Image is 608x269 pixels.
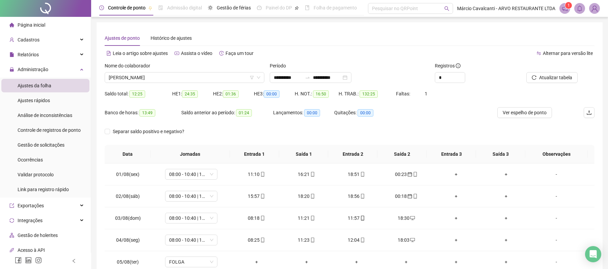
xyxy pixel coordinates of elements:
[444,6,449,11] span: search
[99,5,104,10] span: clock-circle
[169,235,213,245] span: 08:00 - 10:40 | 11:40 - 17:00
[237,258,276,266] div: +
[304,109,320,117] span: 00:00
[407,194,412,199] span: calendar
[427,145,476,163] th: Entrada 3
[260,172,265,177] span: mobile
[497,107,552,118] button: Ver espelho de ponto
[437,236,476,244] div: +
[129,90,145,98] span: 12:25
[536,192,576,200] div: -
[169,213,213,223] span: 08:00 - 10:40 | 11:40 - 17:00
[105,109,181,117] div: Banco de horas:
[358,109,373,117] span: 00:00
[9,52,14,57] span: file
[530,150,582,158] span: Observações
[15,257,22,264] span: facebook
[35,257,42,264] span: instagram
[18,37,39,42] span: Cadastros
[586,110,592,115] span: upload
[585,246,601,262] div: Open Intercom Messenger
[18,67,48,72] span: Administração
[387,214,426,222] div: 18:30
[589,3,600,13] img: 52917
[486,214,526,222] div: +
[536,51,541,56] span: swap
[9,218,14,223] span: sync
[337,171,376,178] div: 18:51
[337,214,376,222] div: 11:57
[287,171,326,178] div: 16:21
[18,172,54,177] span: Validar protocolo
[425,91,427,96] span: 1
[337,236,376,244] div: 12:04
[18,233,58,238] span: Gestão de holerites
[106,51,111,56] span: file-text
[412,172,418,177] span: mobile
[72,259,76,263] span: left
[543,51,593,56] span: Alternar para versão lite
[314,5,357,10] span: Folha de pagamento
[18,203,44,208] span: Exportações
[437,192,476,200] div: +
[310,194,315,199] span: mobile
[105,145,151,163] th: Data
[539,74,572,81] span: Atualizar tabela
[208,5,213,10] span: sun
[250,76,254,80] span: filter
[486,258,526,266] div: +
[139,109,155,117] span: 13:49
[257,5,262,10] span: dashboard
[536,214,576,222] div: -
[565,2,572,9] sup: 1
[409,238,415,242] span: desktop
[172,90,213,98] div: HE 1:
[409,216,415,220] span: desktop
[18,83,51,88] span: Ajustes da folha
[18,157,43,162] span: Ocorrências
[360,194,365,199] span: mobile
[18,218,43,223] span: Integrações
[486,171,526,178] div: +
[567,3,570,8] span: 1
[328,145,377,163] th: Entrada 2
[305,75,310,80] span: to
[237,192,276,200] div: 15:57
[169,169,213,179] span: 08:00 - 10:40 | 11:40 - 17:00
[151,35,192,41] span: Histórico de ajustes
[407,172,412,177] span: calendar
[310,216,315,220] span: mobile
[457,5,555,12] span: Márcio Cavalcanti - ARVO RESTAURANTE LTDA
[270,62,290,69] label: Período
[18,127,81,133] span: Controle de registros de ponto
[254,90,295,98] div: HE 3:
[577,5,583,11] span: bell
[213,90,254,98] div: HE 2:
[105,62,155,69] label: Nome do colaborador
[536,258,576,266] div: -
[387,192,426,200] div: 00:18
[260,216,265,220] span: mobile
[337,192,376,200] div: 18:56
[105,90,172,98] div: Saldo total:
[337,258,376,266] div: +
[110,128,187,135] span: Separar saldo positivo e negativo?
[108,5,146,10] span: Controle de ponto
[237,171,276,178] div: 11:10
[9,67,14,72] span: lock
[117,259,139,265] span: 05/08(ter)
[295,6,299,10] span: pushpin
[295,90,339,98] div: H. NOT.:
[562,5,568,11] span: notification
[396,91,411,96] span: Faltas:
[18,247,45,253] span: Acesso à API
[536,171,576,178] div: -
[437,258,476,266] div: +
[273,109,334,117] div: Lançamentos:
[116,193,140,199] span: 02/08(sáb)
[260,194,265,199] span: mobile
[435,62,460,69] span: Registros
[437,171,476,178] div: +
[175,51,179,56] span: youtube
[18,113,72,118] span: Análise de inconsistências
